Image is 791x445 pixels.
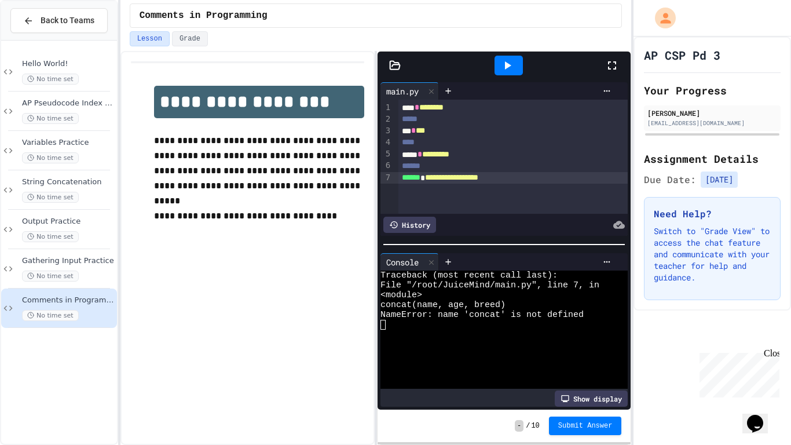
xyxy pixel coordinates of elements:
[140,9,268,23] span: Comments in Programming
[380,253,439,271] div: Console
[654,207,771,221] h3: Need Help?
[380,82,439,100] div: main.py
[380,256,424,268] div: Console
[10,8,108,33] button: Back to Teams
[555,391,628,407] div: Show display
[380,172,392,184] div: 7
[22,231,79,242] span: No time set
[22,271,79,282] span: No time set
[380,310,584,320] span: NameError: name 'concat' is not defined
[22,138,115,148] span: Variables Practice
[130,31,170,46] button: Lesson
[383,217,436,233] div: History
[380,102,392,114] div: 1
[701,172,738,188] span: [DATE]
[380,160,392,172] div: 6
[380,148,392,160] div: 5
[742,399,779,433] iframe: chat widget
[22,256,115,266] span: Gathering Input Practice
[380,114,392,125] div: 2
[22,310,79,321] span: No time set
[380,300,506,310] span: concat(name, age, breed)
[644,82,781,99] h2: Your Progress
[380,280,599,290] span: File "/root/JuiceMind/main.py", line 7, in
[22,177,115,187] span: String Concatenation
[526,421,530,431] span: /
[22,192,79,203] span: No time set
[531,421,539,431] span: 10
[695,348,779,397] iframe: chat widget
[172,31,208,46] button: Grade
[22,74,79,85] span: No time set
[22,296,115,305] span: Comments in Programming
[380,290,422,300] span: <module>
[22,217,115,227] span: Output Practice
[22,99,115,108] span: AP Pseudocode Index Card Assignment
[380,125,392,137] div: 3
[22,59,115,69] span: Hello World!
[380,85,424,97] div: main.py
[558,421,613,431] span: Submit Answer
[22,113,79,124] span: No time set
[41,14,94,27] span: Back to Teams
[644,47,720,63] h1: AP CSP Pd 3
[644,151,781,167] h2: Assignment Details
[647,119,777,127] div: [EMAIL_ADDRESS][DOMAIN_NAME]
[515,420,523,432] span: -
[644,173,696,187] span: Due Date:
[380,137,392,148] div: 4
[654,225,771,283] p: Switch to "Grade View" to access the chat feature and communicate with your teacher for help and ...
[549,417,622,435] button: Submit Answer
[643,5,679,31] div: My Account
[22,152,79,163] span: No time set
[647,108,777,118] div: [PERSON_NAME]
[380,271,558,280] span: Traceback (most recent call last):
[5,5,80,74] div: Chat with us now!Close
